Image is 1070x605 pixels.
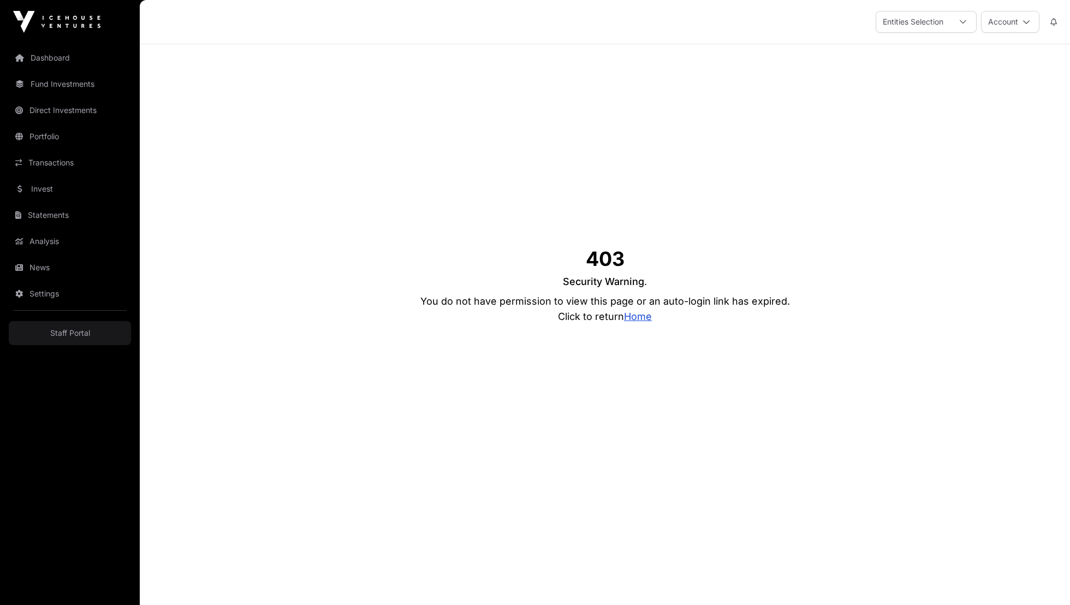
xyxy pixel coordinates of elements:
[9,229,131,253] a: Analysis
[420,294,790,309] p: You do not have permission to view this page or an auto-login link has expired.
[9,321,131,345] a: Staff Portal
[563,276,644,287] span: Security Warning
[9,203,131,227] a: Statements
[9,151,131,175] a: Transactions
[981,11,1039,33] button: Account
[9,177,131,201] a: Invest
[13,11,100,33] img: Icehouse Ventures Logo
[558,309,652,324] p: Click to return
[876,11,950,32] div: Entities Selection
[9,72,131,96] a: Fund Investments
[563,274,647,289] p: .
[9,46,131,70] a: Dashboard
[9,124,131,149] a: Portfolio
[586,248,625,270] h1: 403
[9,98,131,122] a: Direct Investments
[9,256,131,280] a: News
[624,311,652,322] a: Home
[9,282,131,306] a: Settings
